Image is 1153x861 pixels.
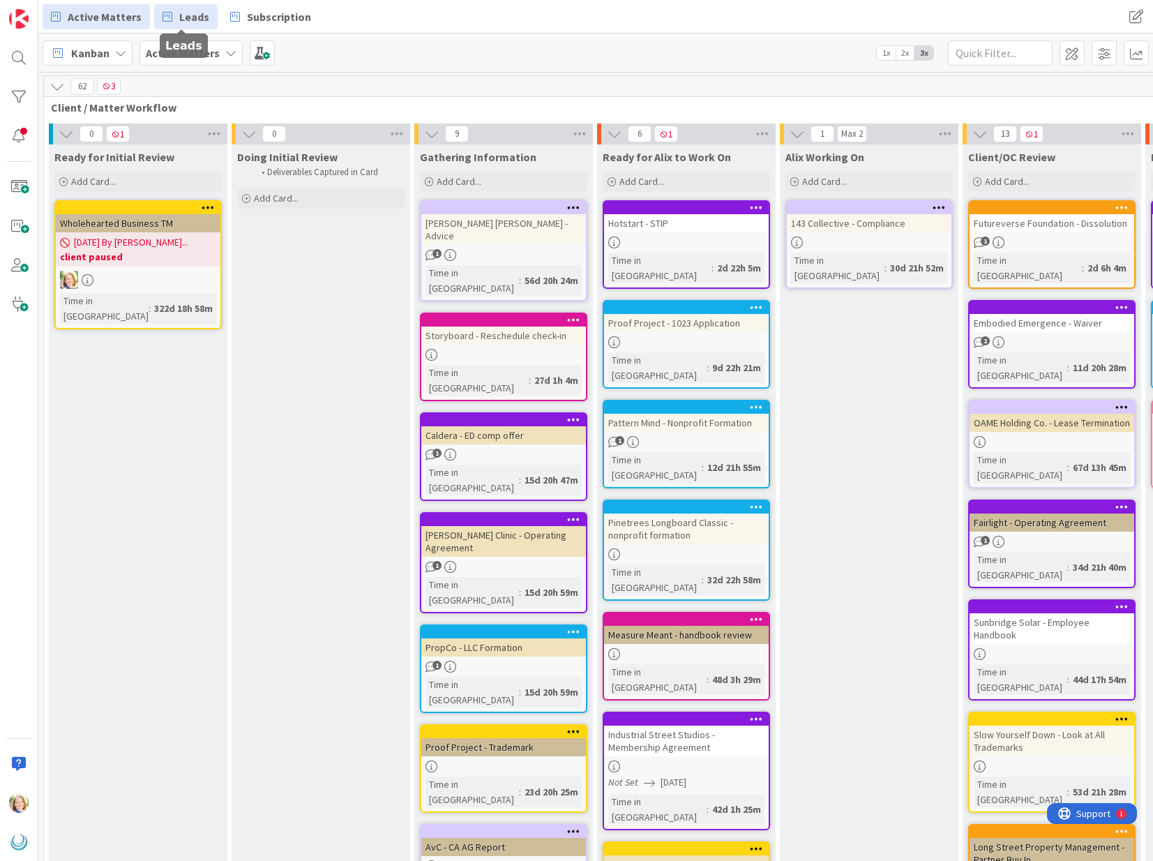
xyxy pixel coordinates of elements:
[432,249,442,258] span: 1
[709,802,764,817] div: 42d 1h 25m
[521,585,582,600] div: 15d 20h 59m
[519,273,521,288] span: :
[604,613,769,644] div: Measure Meant - handbook review
[615,436,624,445] span: 1
[791,253,884,283] div: Time in [GEOGRAPHIC_DATA]
[970,301,1134,332] div: Embodied Emergence - Waiver
[425,577,519,608] div: Time in [GEOGRAPHIC_DATA]
[974,452,1067,483] div: Time in [GEOGRAPHIC_DATA]
[97,78,121,95] span: 3
[661,775,686,790] span: [DATE]
[970,202,1134,232] div: Futureverse Foundation - Dissolution
[802,175,847,188] span: Add Card...
[425,265,519,296] div: Time in [GEOGRAPHIC_DATA]
[254,167,402,178] li: Deliverables Captured in Card
[521,784,582,800] div: 23d 20h 25m
[604,414,769,432] div: Pattern Mind - Nonprofit Formation
[445,126,469,142] span: 9
[521,684,582,700] div: 15d 20h 59m
[604,301,769,332] div: Proof Project - 1023 Application
[948,40,1053,66] input: Quick Filter...
[432,661,442,670] span: 1
[968,500,1136,588] a: Fairlight - Operating AgreementTime in [GEOGRAPHIC_DATA]:34d 21h 40m
[519,472,521,488] span: :
[179,8,209,25] span: Leads
[811,126,834,142] span: 1
[974,664,1067,695] div: Time in [GEOGRAPHIC_DATA]
[707,672,709,687] span: :
[1069,560,1130,575] div: 34d 21h 40m
[968,599,1136,701] a: Sunbridge Solar - Employee HandbookTime in [GEOGRAPHIC_DATA]:44d 17h 54m
[1020,126,1043,142] span: 1
[981,237,990,246] span: 1
[432,561,442,570] span: 1
[981,536,990,545] span: 1
[604,626,769,644] div: Measure Meant - handbook review
[970,514,1134,532] div: Fairlight - Operating Agreement
[421,626,586,657] div: PropCo - LLC Formation
[974,777,1067,807] div: Time in [GEOGRAPHIC_DATA]
[56,214,220,232] div: Wholehearted Business TM
[603,150,731,164] span: Ready for Alix to Work On
[149,301,151,316] span: :
[654,126,678,142] span: 1
[421,514,586,557] div: [PERSON_NAME] Clinic - Operating Agreement
[60,293,149,324] div: Time in [GEOGRAPHIC_DATA]
[60,250,216,264] b: client paused
[970,601,1134,644] div: Sunbridge Solar - Employee Handbook
[222,4,319,29] a: Subscription
[884,260,887,276] span: :
[1069,460,1130,475] div: 67d 13h 45m
[519,784,521,800] span: :
[608,253,711,283] div: Time in [GEOGRAPHIC_DATA]
[529,373,531,388] span: :
[603,300,770,389] a: Proof Project - 1023 ApplicationTime in [GEOGRAPHIC_DATA]:9d 22h 21m
[154,4,218,29] a: Leads
[604,401,769,432] div: Pattern Mind - Nonprofit Formation
[421,202,586,245] div: [PERSON_NAME] [PERSON_NAME] - Advice
[968,200,1136,289] a: Futureverse Foundation - DissolutionTime in [GEOGRAPHIC_DATA]:2d 6h 4m
[604,726,769,756] div: Industrial Street Studios - Membership Agreement
[970,414,1134,432] div: OAME Holding Co. - Lease Termination
[707,360,709,375] span: :
[702,460,704,475] span: :
[73,6,76,17] div: 1
[711,260,714,276] span: :
[54,200,222,329] a: Wholehearted Business TM[DATE] By [PERSON_NAME]...client pausedADTime in [GEOGRAPHIC_DATA]:322d 1...
[54,150,174,164] span: Ready for Initial Review
[420,724,587,813] a: Proof Project - TrademarkTime in [GEOGRAPHIC_DATA]:23d 20h 25m
[29,2,63,19] span: Support
[421,838,586,856] div: AvC - CA AG Report
[968,400,1136,488] a: OAME Holding Co. - Lease TerminationTime in [GEOGRAPHIC_DATA]:67d 13h 45m
[968,712,1136,813] a: Slow Yourself Down - Look at All TrademarksTime in [GEOGRAPHIC_DATA]:53d 21h 28m
[60,271,78,289] img: AD
[1067,460,1069,475] span: :
[1069,784,1130,800] div: 53d 21h 28m
[254,192,299,204] span: Add Card...
[707,802,709,817] span: :
[603,500,770,601] a: Pinetrees Longboard Classic - nonprofit formationTime in [GEOGRAPHIC_DATA]:32d 22h 58m
[604,214,769,232] div: Hotstart - STIP
[421,526,586,557] div: [PERSON_NAME] Clinic - Operating Agreement
[603,400,770,488] a: Pattern Mind - Nonprofit FormationTime in [GEOGRAPHIC_DATA]:12d 21h 55m
[1067,560,1069,575] span: :
[608,664,707,695] div: Time in [GEOGRAPHIC_DATA]
[70,78,94,95] span: 62
[604,514,769,544] div: Pinetrees Longboard Classic - nonprofit formation
[970,214,1134,232] div: Futureverse Foundation - Dissolution
[1084,260,1130,276] div: 2d 6h 4m
[420,412,587,501] a: Caldera - ED comp offerTime in [GEOGRAPHIC_DATA]:15d 20h 47m
[421,327,586,345] div: Storyboard - Reschedule check-in
[71,175,116,188] span: Add Card...
[531,373,582,388] div: 27d 1h 4m
[841,130,863,137] div: Max 2
[421,426,586,444] div: Caldera - ED comp offer
[604,314,769,332] div: Proof Project - 1023 Application
[68,8,142,25] span: Active Matters
[970,726,1134,756] div: Slow Yourself Down - Look at All Trademarks
[425,677,519,707] div: Time in [GEOGRAPHIC_DATA]
[9,9,29,29] img: Visit kanbanzone.com
[1069,360,1130,375] div: 11d 20h 28m
[1067,784,1069,800] span: :
[785,200,953,289] a: 143 Collective - ComplianceTime in [GEOGRAPHIC_DATA]:30d 21h 52m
